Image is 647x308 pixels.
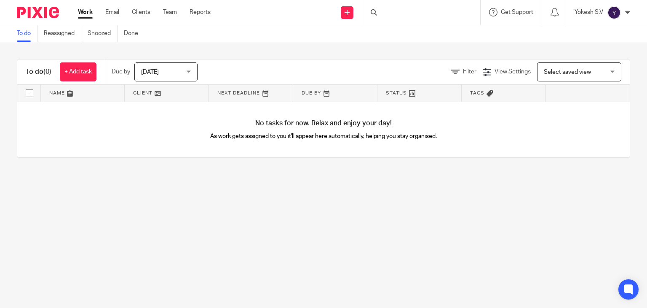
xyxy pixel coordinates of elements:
p: Yokesh S.V [575,8,603,16]
span: Tags [470,91,484,95]
span: (0) [43,68,51,75]
img: Pixie [17,7,59,18]
a: Done [124,25,144,42]
a: Email [105,8,119,16]
p: As work gets assigned to you it'll appear here automatically, helping you stay organised. [171,132,477,140]
a: To do [17,25,37,42]
a: Reassigned [44,25,81,42]
span: Get Support [501,9,533,15]
a: Clients [132,8,150,16]
h1: To do [26,68,51,76]
h4: No tasks for now. Relax and enjoy your day! [17,119,630,128]
p: Due by [112,68,130,76]
a: Team [163,8,177,16]
a: Reports [190,8,211,16]
a: + Add task [60,62,96,81]
span: View Settings [495,69,531,75]
span: [DATE] [141,69,159,75]
span: Select saved view [544,69,591,75]
a: Snoozed [88,25,118,42]
img: svg%3E [607,6,621,19]
span: Filter [463,69,476,75]
a: Work [78,8,93,16]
